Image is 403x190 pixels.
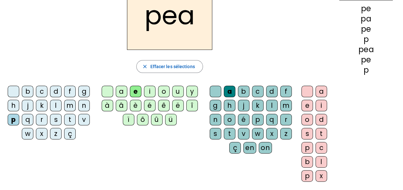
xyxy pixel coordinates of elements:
div: f [64,86,76,97]
div: v [78,114,90,125]
div: t [315,128,327,139]
div: b [301,156,313,168]
div: k [252,100,264,111]
div: m [280,100,292,111]
div: n [210,114,221,125]
div: l [315,156,327,168]
div: pea [339,46,393,53]
div: l [50,100,62,111]
div: p [339,66,393,74]
div: o [158,86,170,97]
div: q [266,114,278,125]
div: z [280,128,292,139]
div: pe [339,5,393,12]
div: e [301,100,313,111]
div: p [301,142,313,154]
div: r [280,114,292,125]
div: b [22,86,33,97]
div: d [315,114,327,125]
div: l [266,100,278,111]
div: h [224,100,235,111]
div: g [78,86,90,97]
div: ç [229,142,241,154]
div: w [22,128,33,139]
div: n [78,100,90,111]
div: è [130,100,141,111]
div: en [243,142,256,154]
div: y [186,86,198,97]
div: é [144,100,155,111]
div: g [210,100,221,111]
div: ç [64,128,76,139]
div: a [315,86,327,97]
div: à [102,100,113,111]
div: û [151,114,163,125]
div: c [36,86,47,97]
div: z [50,128,62,139]
div: s [50,114,62,125]
div: s [301,128,313,139]
div: o [224,114,235,125]
div: ô [137,114,148,125]
div: q [22,114,33,125]
mat-icon: close [142,64,147,69]
div: pe [339,25,393,33]
div: ê [158,100,170,111]
div: p [339,36,393,43]
div: h [8,100,19,111]
div: ï [123,114,134,125]
div: ü [165,114,177,125]
div: k [36,100,47,111]
div: p [301,170,313,182]
div: o [301,114,313,125]
div: d [50,86,62,97]
div: r [36,114,47,125]
div: b [238,86,249,97]
div: u [172,86,184,97]
div: t [64,114,76,125]
div: î [186,100,198,111]
div: c [252,86,264,97]
span: Effacer les sélections [150,63,195,70]
div: a [224,86,235,97]
div: d [266,86,278,97]
div: x [36,128,47,139]
div: ë [172,100,184,111]
button: Effacer les sélections [136,60,203,73]
div: p [252,114,264,125]
div: i [144,86,155,97]
div: i [315,100,327,111]
div: c [315,142,327,154]
div: t [224,128,235,139]
div: j [22,100,33,111]
div: pe [339,56,393,64]
div: v [238,128,249,139]
div: p [8,114,19,125]
div: j [238,100,249,111]
div: e [130,86,141,97]
div: s [210,128,221,139]
div: f [280,86,292,97]
div: pa [339,15,393,23]
div: m [64,100,76,111]
div: x [315,170,327,182]
div: on [259,142,272,154]
div: a [116,86,127,97]
div: â [116,100,127,111]
div: é [238,114,249,125]
div: w [252,128,264,139]
div: x [266,128,278,139]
